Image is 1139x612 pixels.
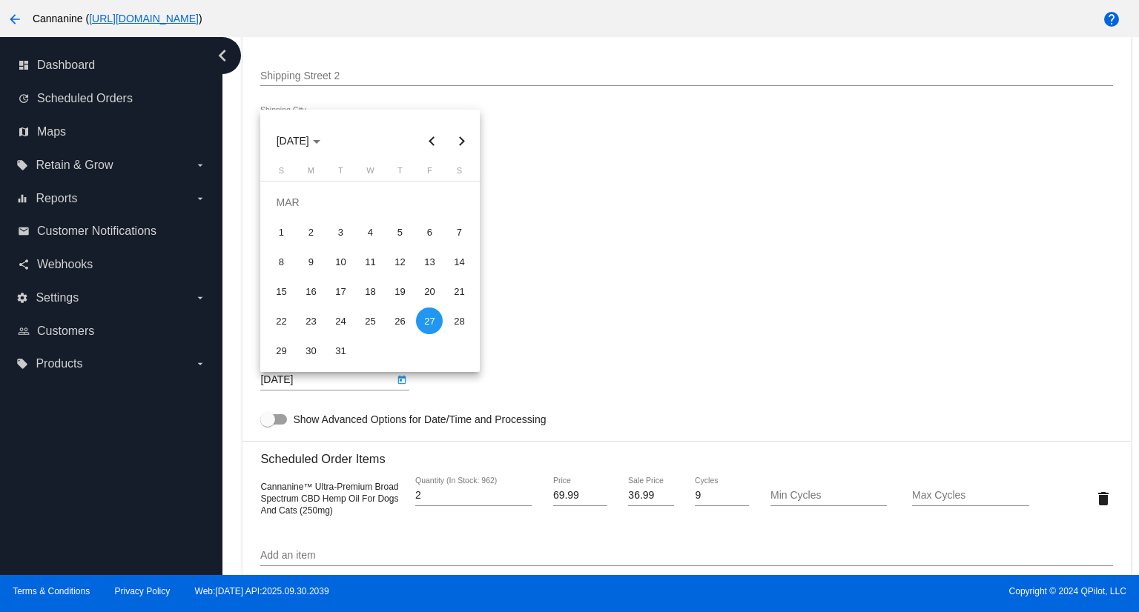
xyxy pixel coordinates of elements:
td: March 15, 2026 [266,276,296,306]
div: 18 [357,278,383,305]
div: 23 [297,307,324,334]
div: 5 [386,219,413,245]
div: 9 [297,248,324,275]
td: March 1, 2026 [266,217,296,247]
div: 7 [446,219,472,245]
div: 25 [357,307,383,334]
td: MAR [266,187,474,217]
td: March 11, 2026 [355,247,385,276]
td: March 8, 2026 [266,247,296,276]
div: 11 [357,248,383,275]
div: 10 [327,248,354,275]
div: 1 [268,219,294,245]
div: 13 [416,248,443,275]
div: 14 [446,248,472,275]
td: March 31, 2026 [326,336,355,365]
td: March 19, 2026 [385,276,415,306]
td: March 4, 2026 [355,217,385,247]
td: March 25, 2026 [355,306,385,336]
div: 19 [386,278,413,305]
td: March 10, 2026 [326,247,355,276]
td: March 14, 2026 [444,247,474,276]
td: March 26, 2026 [385,306,415,336]
div: 12 [386,248,413,275]
td: March 20, 2026 [415,276,444,306]
button: Next month [446,126,476,156]
div: 24 [327,307,354,334]
td: March 18, 2026 [355,276,385,306]
div: 21 [446,278,472,305]
td: March 29, 2026 [266,336,296,365]
td: March 28, 2026 [444,306,474,336]
div: 20 [416,278,443,305]
td: March 7, 2026 [444,217,474,247]
button: Previous month [417,126,446,156]
th: Thursday [385,166,415,181]
td: March 5, 2026 [385,217,415,247]
td: March 17, 2026 [326,276,355,306]
div: 17 [327,278,354,305]
td: March 9, 2026 [296,247,326,276]
td: March 6, 2026 [415,217,444,247]
td: March 22, 2026 [266,306,296,336]
div: 2 [297,219,324,245]
td: March 30, 2026 [296,336,326,365]
td: March 13, 2026 [415,247,444,276]
div: 22 [268,307,294,334]
td: March 24, 2026 [326,306,355,336]
div: 29 [268,337,294,364]
div: 31 [327,337,354,364]
div: 15 [268,278,294,305]
span: [DATE] [277,135,320,147]
div: 6 [416,219,443,245]
div: 8 [268,248,294,275]
div: 26 [386,307,413,334]
th: Friday [415,166,444,181]
th: Sunday [266,166,296,181]
td: March 27, 2026 [415,306,444,336]
td: March 21, 2026 [444,276,474,306]
td: March 23, 2026 [296,306,326,336]
div: 16 [297,278,324,305]
button: Choose month and year [265,126,332,156]
td: March 12, 2026 [385,247,415,276]
td: March 16, 2026 [296,276,326,306]
td: March 2, 2026 [296,217,326,247]
div: 4 [357,219,383,245]
th: Wednesday [355,166,385,181]
td: March 3, 2026 [326,217,355,247]
div: 3 [327,219,354,245]
div: 28 [446,307,472,334]
th: Tuesday [326,166,355,181]
th: Monday [296,166,326,181]
th: Saturday [444,166,474,181]
div: 27 [416,307,443,334]
div: 30 [297,337,324,364]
